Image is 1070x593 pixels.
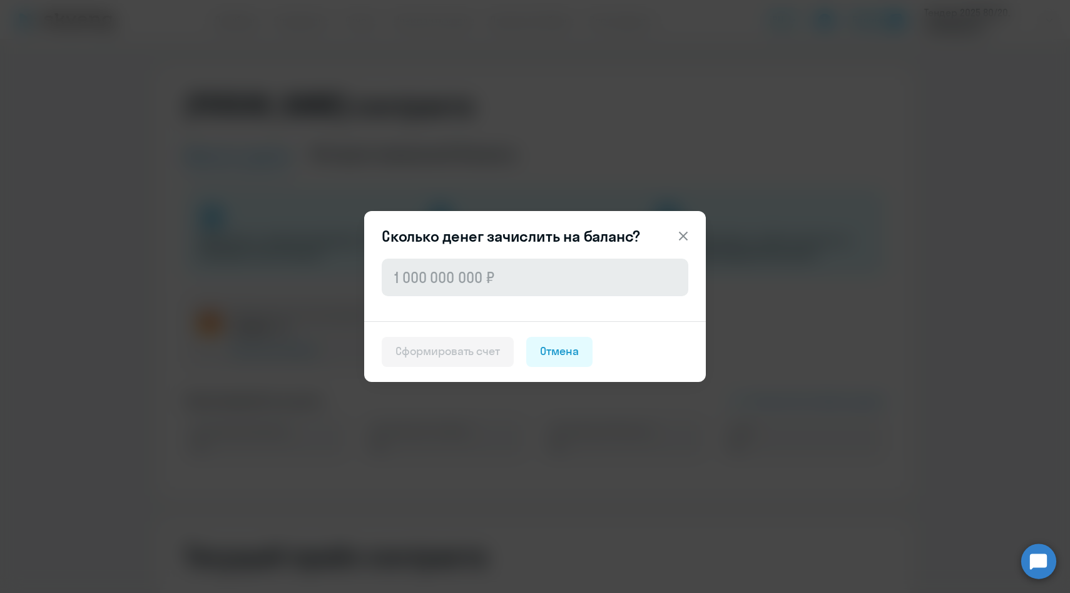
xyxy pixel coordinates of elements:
button: Сформировать счет [382,337,514,367]
div: Отмена [540,343,579,359]
div: Сформировать счет [395,343,500,359]
button: Отмена [526,337,593,367]
header: Сколько денег зачислить на баланс? [364,226,706,246]
input: 1 000 000 000 ₽ [382,259,688,296]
